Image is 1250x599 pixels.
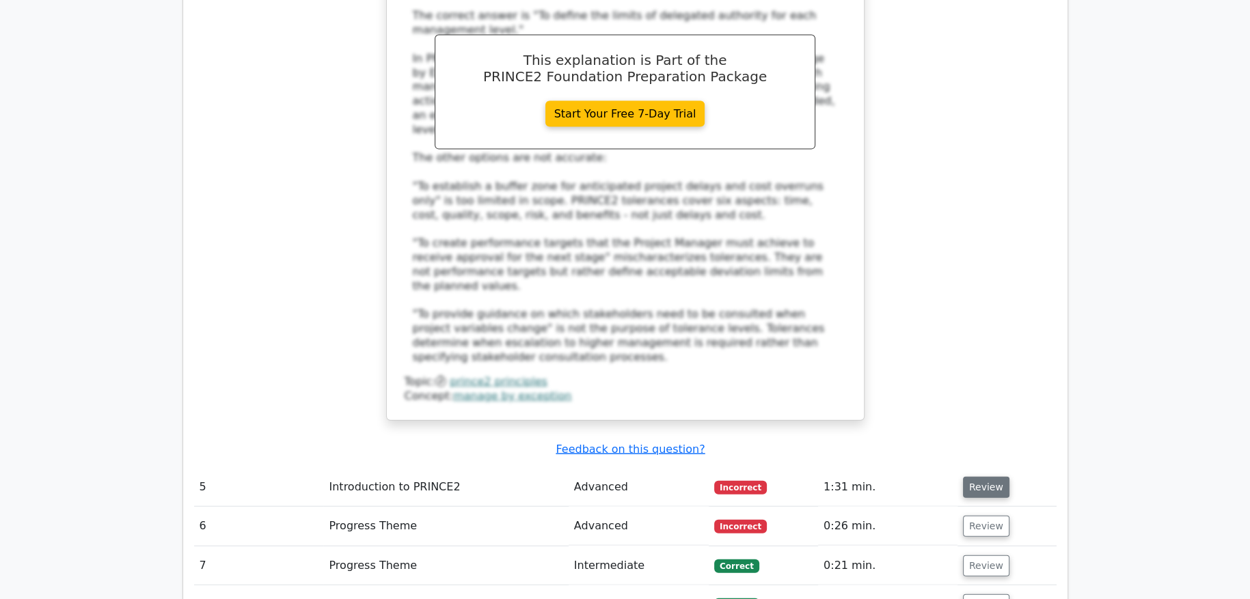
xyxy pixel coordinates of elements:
[450,375,547,388] a: prince2 principles
[323,468,568,507] td: Introduction to PRINCE2
[194,468,324,507] td: 5
[323,546,568,585] td: Progress Theme
[569,468,709,507] td: Advanced
[413,9,838,364] div: The correct answer is "To define the limits of delegated authority for each management level." In...
[545,101,705,127] a: Start Your Free 7-Day Trial
[323,507,568,546] td: Progress Theme
[569,546,709,585] td: Intermediate
[714,481,767,494] span: Incorrect
[963,477,1009,498] button: Review
[963,516,1009,537] button: Review
[818,468,957,507] td: 1:31 min.
[405,375,846,389] div: Topic:
[194,507,324,546] td: 6
[818,546,957,585] td: 0:21 min.
[453,389,571,402] a: manage by exception
[194,546,324,585] td: 7
[405,389,846,404] div: Concept:
[714,559,759,573] span: Correct
[818,507,957,546] td: 0:26 min.
[556,443,705,456] a: Feedback on this question?
[714,520,767,533] span: Incorrect
[963,555,1009,576] button: Review
[569,507,709,546] td: Advanced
